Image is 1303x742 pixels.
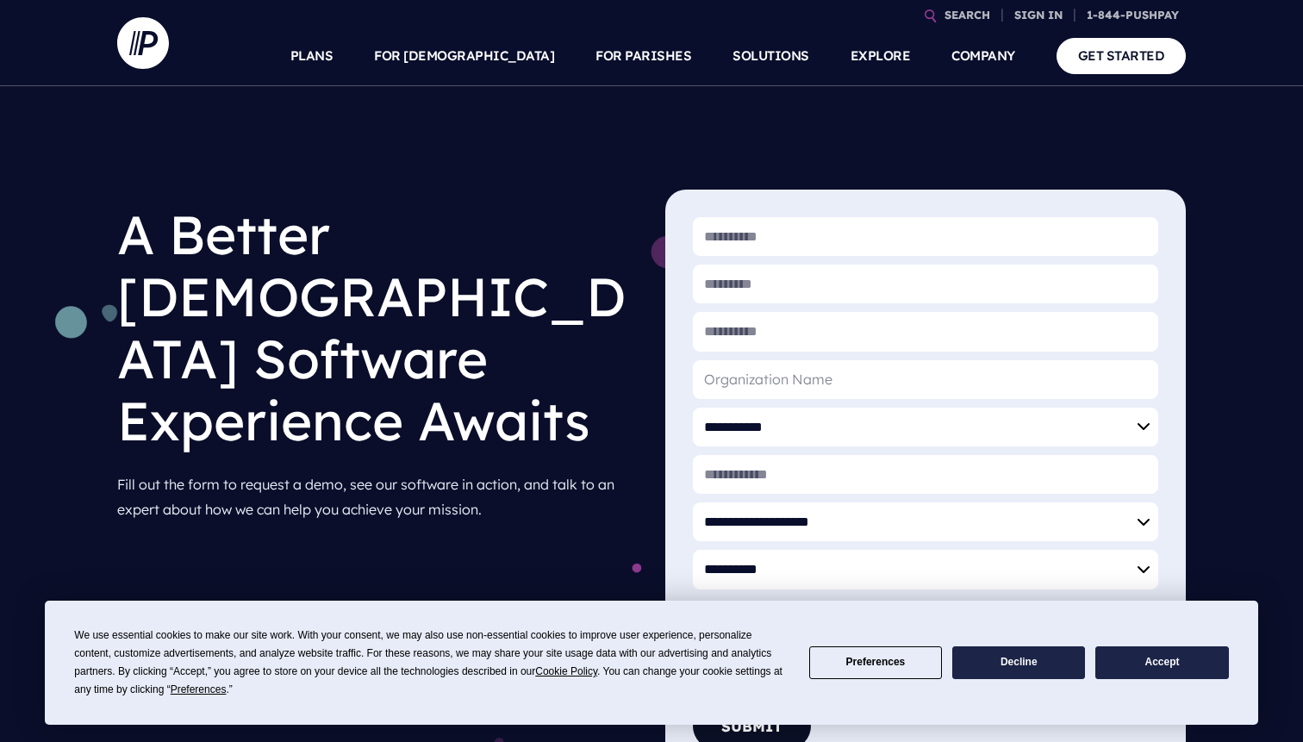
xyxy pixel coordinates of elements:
[45,601,1258,725] div: Cookie Consent Prompt
[374,26,554,86] a: FOR [DEMOGRAPHIC_DATA]
[171,683,227,695] span: Preferences
[290,26,334,86] a: PLANS
[595,26,691,86] a: FOR PARISHES
[952,646,1085,680] button: Decline
[1057,38,1187,73] a: GET STARTED
[851,26,911,86] a: EXPLORE
[74,627,788,699] div: We use essential cookies to make our site work. With your consent, we may also use non-essential ...
[951,26,1015,86] a: COMPANY
[809,646,942,680] button: Preferences
[1095,646,1228,680] button: Accept
[117,190,638,465] h1: A Better [DEMOGRAPHIC_DATA] Software Experience Awaits
[733,26,809,86] a: SOLUTIONS
[535,665,597,677] span: Cookie Policy
[117,465,638,529] p: Fill out the form to request a demo, see our software in action, and talk to an expert about how ...
[693,360,1158,399] input: Organization Name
